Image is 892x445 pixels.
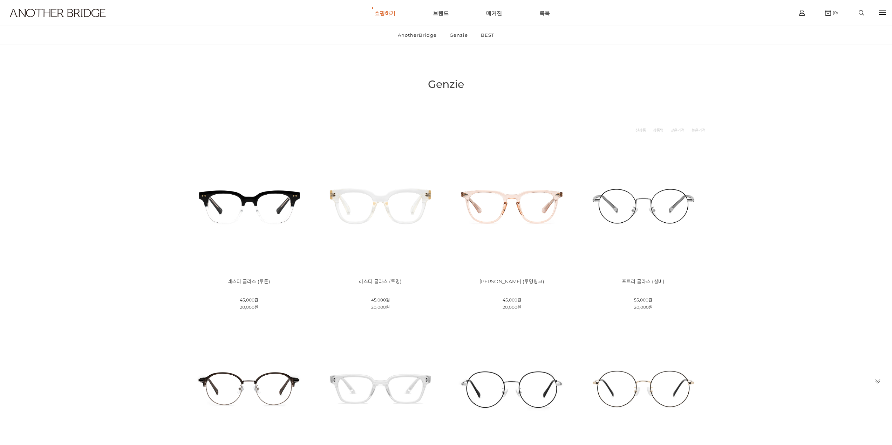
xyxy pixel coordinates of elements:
a: 레스터 글라스 (투톤) [227,279,270,284]
a: 포트리 글라스 (실버) [622,279,665,284]
img: 레스터 글라스 - 투명 안경 제품 이미지 [317,142,444,269]
span: 45,000원 [371,297,390,303]
img: 레스터 글라스 투톤 - 세련된 투톤 안경 제품 이미지 [186,142,312,269]
span: 20,000원 [634,305,653,310]
a: logo [4,9,137,34]
a: 매거진 [486,0,502,26]
span: (0) [831,10,838,15]
a: 레스터 글라스 (투명) [359,279,402,284]
span: Genzie [428,78,464,91]
img: 포트리 글라스 - 실버 안경 이미지 [580,142,707,269]
a: 룩북 [539,0,550,26]
a: 쇼핑하기 [374,0,395,26]
img: search [859,10,864,15]
a: Genzie [444,26,474,44]
a: AnotherBridge [392,26,443,44]
span: 45,000원 [503,297,521,303]
span: 45,000원 [240,297,258,303]
a: 상품명 [653,127,663,134]
a: 신상품 [635,127,646,134]
a: 낮은가격 [670,127,685,134]
img: cart [825,10,831,16]
a: BEST [475,26,500,44]
a: (0) [825,10,838,16]
span: 20,000원 [503,305,521,310]
span: 20,000원 [240,305,258,310]
img: 애크런 글라스 - 투명핑크 안경 제품 이미지 [449,142,575,269]
span: 20,000원 [371,305,390,310]
a: [PERSON_NAME] (투명핑크) [479,279,544,284]
img: logo [10,9,105,17]
a: 높은가격 [692,127,706,134]
span: 55,000원 [634,297,652,303]
img: cart [799,10,805,16]
a: 브랜드 [433,0,449,26]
